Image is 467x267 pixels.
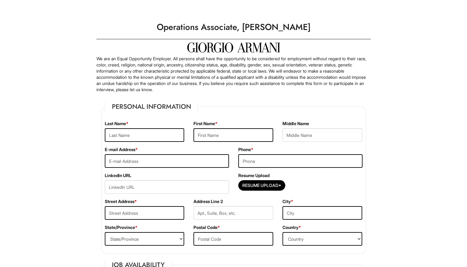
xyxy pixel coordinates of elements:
label: Resume Upload [238,172,270,179]
button: Resume Upload*Resume Upload* [238,180,285,191]
input: Postal Code [193,232,273,246]
label: City [282,198,293,205]
label: State/Province [105,224,138,231]
label: Last Name [105,121,129,127]
input: Apt., Suite, Box, etc. [193,206,273,220]
label: LinkedIn URL [105,172,131,179]
select: State/Province [105,232,185,246]
input: First Name [193,128,273,142]
img: Giorgio Armani [187,42,280,53]
input: Street Address [105,206,185,220]
h1: Operations Associate, [PERSON_NAME] [93,19,374,36]
input: Last Name [105,128,185,142]
label: Postal Code [193,224,220,231]
input: LinkedIn URL [105,180,229,194]
label: E-mail Address [105,146,138,153]
label: Address Line 2 [193,198,223,205]
input: E-mail Address [105,154,229,168]
label: Street Address [105,198,137,205]
legend: Personal Information [105,102,198,111]
label: Phone [238,146,253,153]
label: Middle Name [282,121,309,127]
label: First Name [193,121,218,127]
select: Country [282,232,362,246]
label: Country [282,224,301,231]
input: Phone [238,154,363,168]
p: We are an Equal Opportunity Employer. All persons shall have the opportunity to be considered for... [96,56,371,93]
input: City [282,206,362,220]
input: Middle Name [282,128,362,142]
